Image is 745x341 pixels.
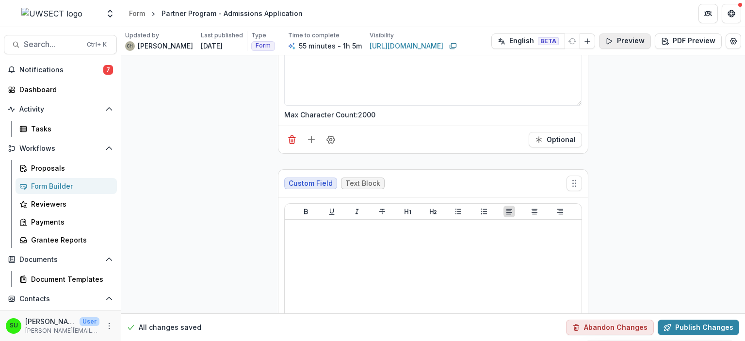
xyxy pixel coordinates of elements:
[4,81,117,97] a: Dashboard
[19,145,101,153] span: Workflows
[24,40,81,49] span: Search...
[31,199,109,209] div: Reviewers
[299,41,362,51] p: 55 minutes - 1h 5m
[19,105,101,114] span: Activity
[300,206,312,217] button: Bold
[31,235,109,245] div: Grantee Reports
[31,163,109,173] div: Proposals
[16,121,117,137] a: Tasks
[370,31,394,40] p: Visibility
[21,8,82,19] img: UWSECT logo
[125,31,159,40] p: Updated by
[103,320,115,332] button: More
[370,41,443,51] a: [URL][DOMAIN_NAME]
[16,214,117,230] a: Payments
[326,206,338,217] button: Underline
[491,33,565,49] button: English BETA
[31,217,109,227] div: Payments
[19,256,101,264] span: Documents
[138,41,193,51] p: [PERSON_NAME]
[580,33,595,49] button: Add Language
[10,323,18,329] div: Scott Umbel
[25,316,76,326] p: [PERSON_NAME]
[655,33,722,49] button: PDF Preview
[103,4,117,23] button: Open entity switcher
[698,4,718,23] button: Partners
[162,8,303,18] div: Partner Program - Admissions Application
[566,320,654,335] button: Abandon Changes
[304,132,319,147] button: Add field
[284,110,375,120] p: Max Character Count: 2000
[16,160,117,176] a: Proposals
[103,65,113,75] span: 7
[85,39,109,50] div: Ctrl + K
[402,206,414,217] button: Heading 1
[554,206,566,217] button: Align Right
[427,206,439,217] button: Heading 2
[478,206,490,217] button: Ordered List
[658,320,739,335] button: Publish Changes
[529,206,540,217] button: Align Center
[201,41,223,51] p: [DATE]
[201,31,243,40] p: Last published
[288,31,340,40] p: Time to complete
[31,274,109,284] div: Document Templates
[16,196,117,212] a: Reviewers
[4,62,117,78] button: Notifications7
[284,132,300,147] button: Delete field
[453,206,464,217] button: Bullet List
[565,33,580,49] button: Refresh Translation
[447,40,459,52] button: Copy link
[31,181,109,191] div: Form Builder
[4,291,117,307] button: Open Contacts
[529,132,582,147] button: Required
[4,101,117,117] button: Open Activity
[16,232,117,248] a: Grantee Reports
[16,178,117,194] a: Form Builder
[251,31,266,40] p: Type
[4,35,117,54] button: Search...
[129,8,145,18] div: Form
[323,132,339,147] button: Field Settings
[19,84,109,95] div: Dashboard
[345,179,380,188] span: Text Block
[31,124,109,134] div: Tasks
[139,323,201,333] p: All changes saved
[256,42,271,49] span: Form
[19,295,101,303] span: Contacts
[125,6,307,20] nav: breadcrumb
[19,66,103,74] span: Notifications
[4,252,117,267] button: Open Documents
[503,206,515,217] button: Align Left
[351,206,363,217] button: Italicize
[4,141,117,156] button: Open Workflows
[726,33,741,49] button: Edit Form Settings
[722,4,741,23] button: Get Help
[376,206,388,217] button: Strike
[599,33,651,49] button: Preview
[125,6,149,20] a: Form
[127,44,133,48] div: Carli Herz
[16,271,117,287] a: Document Templates
[289,179,333,188] span: Custom Field
[567,176,582,191] button: Move field
[80,317,99,326] p: User
[25,326,99,335] p: [PERSON_NAME][EMAIL_ADDRESS][PERSON_NAME][DOMAIN_NAME]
